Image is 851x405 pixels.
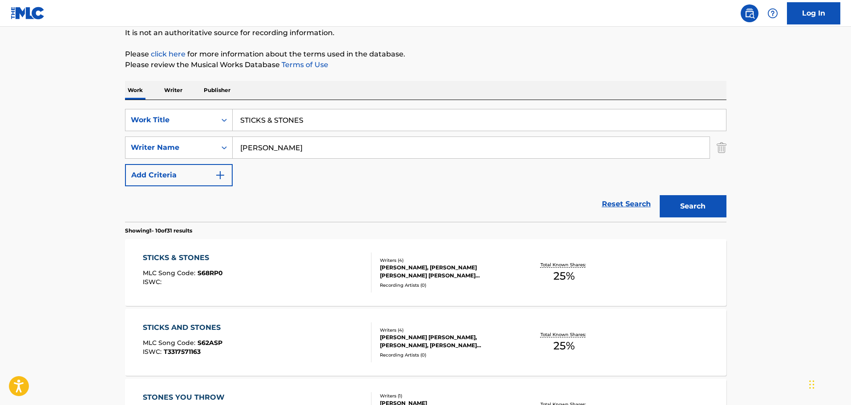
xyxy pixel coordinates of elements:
div: [PERSON_NAME], [PERSON_NAME] [PERSON_NAME] [PERSON_NAME] [PERSON_NAME] [380,264,514,280]
span: S68RP0 [198,269,223,277]
p: Please review the Musical Works Database [125,60,726,70]
div: Writers ( 4 ) [380,257,514,264]
div: Recording Artists ( 0 ) [380,352,514,358]
iframe: Chat Widget [807,362,851,405]
span: ISWC : [143,278,164,286]
img: 9d2ae6d4665cec9f34b9.svg [215,170,226,180]
p: Total Known Shares: [540,261,588,268]
span: MLC Song Code : [143,339,198,347]
p: Writer [161,81,185,100]
div: Writers ( 1 ) [380,393,514,399]
p: It is not an authoritative source for recording information. [125,28,726,38]
a: Log In [787,2,840,24]
button: Search [660,195,726,217]
img: MLC Logo [11,7,45,20]
div: Recording Artists ( 0 ) [380,282,514,289]
p: Publisher [201,81,233,100]
div: Help [764,4,782,22]
p: Please for more information about the terms used in the database. [125,49,726,60]
div: STICKS AND STONES [143,322,225,333]
div: Work Title [131,115,211,125]
p: Total Known Shares: [540,331,588,338]
button: Add Criteria [125,164,233,186]
a: click here [151,50,186,58]
span: MLC Song Code : [143,269,198,277]
a: Terms of Use [280,60,328,69]
div: STICKS & STONES [143,253,223,263]
div: [PERSON_NAME] [PERSON_NAME], [PERSON_NAME], [PERSON_NAME] [PERSON_NAME], [PERSON_NAME] [380,333,514,349]
a: STICKS AND STONESMLC Song Code:S62ASPISWC:T3317571163Writers (4)[PERSON_NAME] [PERSON_NAME], [PER... [125,309,726,376]
p: Work [125,81,145,100]
form: Search Form [125,109,726,222]
a: Public Search [741,4,758,22]
div: STONES YOU THROW [143,392,229,403]
span: S62ASP [198,339,222,347]
div: Drag [809,371,815,398]
span: T3317571163 [164,348,201,356]
img: Delete Criterion [717,136,726,159]
div: Writer Name [131,142,211,153]
img: search [744,8,755,19]
div: Writers ( 4 ) [380,327,514,333]
span: 25 % [553,268,575,284]
a: STICKS & STONESMLC Song Code:S68RP0ISWC:Writers (4)[PERSON_NAME], [PERSON_NAME] [PERSON_NAME] [PE... [125,239,726,306]
span: 25 % [553,338,575,354]
a: Reset Search [597,194,655,214]
img: help [767,8,778,19]
p: Showing 1 - 10 of 31 results [125,227,192,235]
span: ISWC : [143,348,164,356]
